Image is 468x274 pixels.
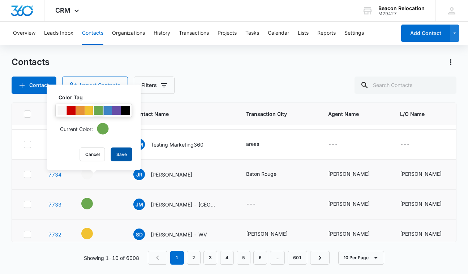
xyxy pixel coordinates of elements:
div: [PERSON_NAME] [400,230,442,238]
div: Agent Name - - Select to Edit Field [328,140,351,149]
div: [PERSON_NAME] [400,170,442,178]
div: #000000 [121,106,130,115]
div: --- [400,140,410,149]
button: Transactions [179,22,209,45]
span: Contact Name [133,110,218,118]
span: Agent Name [328,110,383,118]
p: Testing Marketing360 [151,141,203,148]
div: Agent Name - Melissa Romanello - Select to Edit Field [328,200,383,209]
button: Tasks [245,22,259,45]
button: Save [111,148,132,161]
div: Transaction City - areas - Select to Edit Field [246,140,272,149]
a: Next Page [310,251,330,265]
span: CRM [55,6,70,14]
input: Search Contacts [355,77,456,94]
div: #3d85c6 [103,106,112,115]
span: L/O Name [400,110,455,118]
div: L/O Name - Andy Adkins - Select to Edit Field [400,170,455,179]
div: #674ea7 [112,106,121,115]
div: L/O Name - - Select to Edit Field [400,140,423,149]
div: #CC0000 [67,106,76,115]
p: Showing 1-10 of 6008 [84,254,139,262]
div: --- [328,140,338,149]
div: - - Select to Edit Field [81,198,106,209]
a: Page 2 [187,251,201,265]
a: Page 5 [237,251,250,265]
span: JR [133,169,145,180]
a: Navigate to contact details page for Jorge Rosas [48,171,61,178]
button: Actions [445,56,456,68]
div: Contact Name - Testing Marketing360 - Select to Edit Field [133,139,216,150]
div: [PERSON_NAME] [328,200,370,208]
div: [PERSON_NAME] [328,230,370,238]
button: Projects [218,22,237,45]
div: Baton Rouge [246,170,276,178]
div: #f1c232 [85,106,94,115]
button: Lists [298,22,309,45]
a: Navigate to contact details page for Justin Morell - OH [48,201,61,208]
button: Add Contact [401,25,450,42]
button: Contacts [82,22,103,45]
button: Organizations [112,22,145,45]
button: Leads Inbox [44,22,73,45]
p: [PERSON_NAME] - [GEOGRAPHIC_DATA] [151,201,216,208]
div: account name [378,5,425,11]
p: [PERSON_NAME] - WV [151,231,207,238]
a: Page 3 [203,251,217,265]
div: #F6F6F6 [58,106,67,115]
p: [PERSON_NAME] [151,171,192,178]
div: L/O Name - jarrett pfeiffer - Select to Edit Field [400,230,455,239]
a: Navigate to contact details page for Savannah Defoe - WV [48,231,61,238]
div: areas [246,140,259,148]
div: [PERSON_NAME] [400,200,442,208]
div: - - Select to Edit Field [81,228,106,239]
button: Reports [317,22,336,45]
div: Transaction City - Baton Rouge - Select to Edit Field [246,170,289,179]
button: Settings [344,22,364,45]
label: Color Tag [59,93,135,101]
button: Overview [13,22,35,45]
div: Contact Name - Justin Morell - OH - Select to Edit Field [133,199,229,210]
p: Current Color: [60,125,93,132]
div: account id [378,11,425,16]
div: #6aa84f [94,106,103,115]
div: [PERSON_NAME] [328,170,370,178]
a: Page 601 [288,251,307,265]
nav: Pagination [148,251,330,265]
div: Agent Name - Brian brown - Select to Edit Field [328,230,383,239]
div: - - Select to Edit Field [81,168,106,179]
span: Transaction City [246,110,311,118]
em: 1 [170,251,184,265]
div: Contact Name - Jorge Rosas - Select to Edit Field [133,169,205,180]
button: Add Contact [12,77,56,94]
div: Contact Name - Savannah Defoe - WV - Select to Edit Field [133,229,220,240]
button: History [154,22,170,45]
h1: Contacts [12,57,50,68]
button: 10 Per Page [338,251,384,265]
button: Calendar [268,22,289,45]
span: JM [133,199,145,210]
button: Filters [134,77,175,94]
div: #e69138 [76,106,85,115]
span: SD [133,229,145,240]
div: --- [246,200,256,209]
div: Transaction City - Beckley - Select to Edit Field [246,230,301,239]
div: Transaction City - - Select to Edit Field [246,200,269,209]
button: Cancel [80,148,105,161]
div: [PERSON_NAME] [246,230,288,238]
div: L/O Name - Mark Quinn - Select to Edit Field [400,200,455,209]
a: Page 6 [253,251,267,265]
button: Import Contacts [62,77,128,94]
div: Agent Name - Rima Hodgeson - Select to Edit Field [328,170,383,179]
a: Page 4 [220,251,234,265]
